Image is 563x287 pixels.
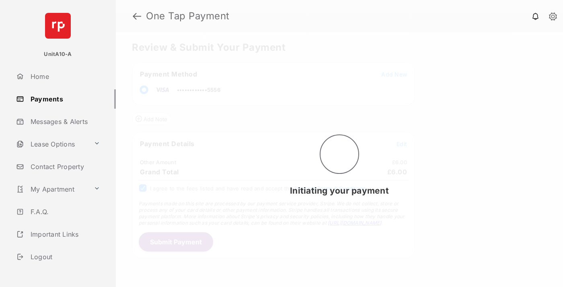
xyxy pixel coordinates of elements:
p: UnitA10-A [44,50,72,58]
span: Initiating your payment [290,186,389,196]
a: Home [13,67,116,86]
a: Messages & Alerts [13,112,116,131]
img: svg+xml;base64,PHN2ZyB4bWxucz0iaHR0cDovL3d3dy53My5vcmcvMjAwMC9zdmciIHdpZHRoPSI2NCIgaGVpZ2h0PSI2NC... [45,13,71,39]
a: Payments [13,89,116,109]
a: Contact Property [13,157,116,176]
a: Lease Options [13,134,90,154]
a: Important Links [13,225,103,244]
a: My Apartment [13,180,90,199]
a: Logout [13,247,116,266]
strong: One Tap Payment [146,11,230,21]
a: F.A.Q. [13,202,116,221]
